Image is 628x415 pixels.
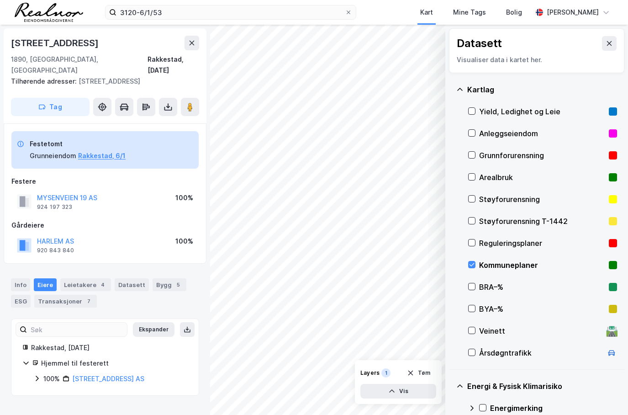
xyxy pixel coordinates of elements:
div: Datasett [457,36,502,51]
div: Energimerking [490,403,617,414]
div: 5 [174,280,183,289]
div: 100% [43,373,60,384]
div: Rakkestad, [DATE] [148,54,199,76]
div: Kommuneplaner [479,260,605,271]
div: Transaksjoner [34,295,97,308]
div: Reguleringsplaner [479,238,605,249]
div: BRA–% [479,282,605,293]
div: 100% [175,192,193,203]
div: Bolig [506,7,522,18]
div: Rakkestad, [DATE] [31,342,188,353]
div: 100% [175,236,193,247]
div: Eiere [34,278,57,291]
div: Grunnforurensning [479,150,605,161]
button: Rakkestad, 6/1 [78,150,126,161]
div: Mine Tags [453,7,486,18]
input: Søk på adresse, matrikkel, gårdeiere, leietakere eller personer [116,5,345,19]
div: 1 [381,368,391,378]
div: Info [11,278,30,291]
div: Energi & Fysisk Klimarisiko [467,381,617,392]
iframe: Chat Widget [582,371,628,415]
input: Søk [27,323,127,336]
button: Tag [11,98,90,116]
div: BYA–% [479,303,605,314]
div: Festere [11,176,199,187]
span: Tilhørende adresser: [11,77,79,85]
div: Gårdeiere [11,220,199,231]
div: Layers [360,369,380,377]
div: ESG [11,295,31,308]
div: [STREET_ADDRESS] [11,76,192,87]
div: Visualiser data i kartet her. [457,54,617,65]
div: Veinett [479,325,602,336]
div: Grunneiendom [30,150,76,161]
div: Arealbruk [479,172,605,183]
div: [PERSON_NAME] [547,7,599,18]
div: Kartlag [467,84,617,95]
div: 7 [84,297,93,306]
div: Støyforurensning T-1442 [479,216,605,227]
div: 4 [98,280,107,289]
div: 🛣️ [606,325,618,337]
div: Leietakere [60,278,111,291]
div: Anleggseiendom [479,128,605,139]
div: 920 843 840 [37,247,74,254]
div: Yield, Ledighet og Leie [479,106,605,117]
img: realnor-logo.934646d98de889bb5806.png [15,3,83,22]
div: Årsdøgntrafikk [479,347,602,358]
div: Støyforurensning [479,194,605,205]
div: Kontrollprogram for chat [582,371,628,415]
button: Vis [360,384,436,399]
div: Kart [420,7,433,18]
div: 924 197 323 [37,203,72,211]
a: [STREET_ADDRESS] AS [72,375,144,383]
div: 1890, [GEOGRAPHIC_DATA], [GEOGRAPHIC_DATA] [11,54,148,76]
div: Hjemmel til festerett [41,358,188,369]
button: Tøm [401,366,436,380]
div: Datasett [115,278,149,291]
div: [STREET_ADDRESS] [11,36,100,50]
button: Ekspander [133,322,174,337]
div: Festetomt [30,138,126,149]
div: Bygg [153,278,186,291]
